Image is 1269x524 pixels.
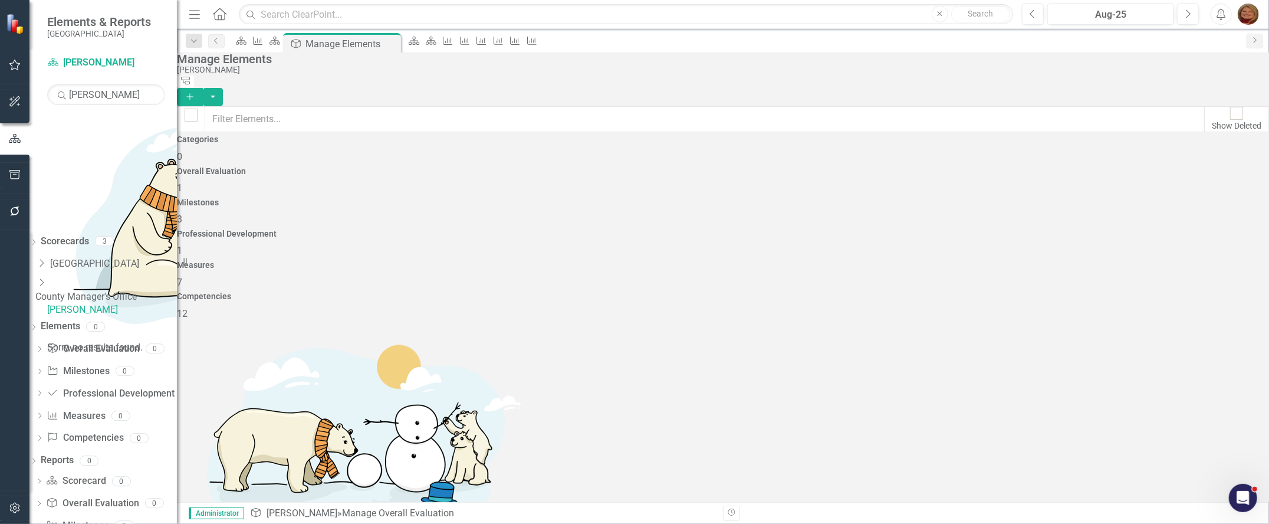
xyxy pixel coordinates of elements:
[41,235,89,248] a: Scorecards
[177,261,1269,270] h4: Measures
[47,105,401,341] img: No results found
[86,322,105,332] div: 0
[116,366,134,376] div: 0
[305,37,398,51] div: Manage Elements
[112,476,131,486] div: 0
[146,344,165,354] div: 0
[47,56,165,70] a: [PERSON_NAME]
[968,9,993,18] span: Search
[111,411,130,421] div: 0
[41,454,74,467] a: Reports
[145,499,164,509] div: 0
[47,410,105,423] a: Measures
[951,6,1010,22] button: Search
[47,387,175,401] a: Professional Development
[189,507,244,519] span: Administrator
[47,431,123,445] a: Competencies
[177,135,1269,144] h4: Categories
[177,65,1263,74] div: [PERSON_NAME]
[47,29,151,38] small: [GEOGRAPHIC_DATA]
[50,257,177,271] a: [GEOGRAPHIC_DATA]
[177,292,1269,301] h4: Competencies
[130,433,149,443] div: 0
[47,342,139,356] a: Overall Evaluation
[41,320,80,333] a: Elements
[250,507,714,520] div: » Manage Overall Evaluation
[47,84,165,105] input: Search Below...
[6,13,27,34] img: ClearPoint Strategy
[1051,8,1170,22] div: Aug-25
[267,507,337,519] a: [PERSON_NAME]
[177,198,1269,207] h4: Milestones
[47,365,109,378] a: Milestones
[46,497,139,510] a: Overall Evaluation
[177,230,1269,238] h4: Professional Development
[1212,120,1261,132] div: Show Deleted
[1238,4,1259,25] img: Katherine Haase
[35,290,177,304] a: County Manager's Office
[177,53,1263,65] div: Manage Elements
[1229,484,1257,512] iframe: Intercom live chat
[205,106,1205,132] input: Filter Elements...
[1047,4,1174,25] button: Aug-25
[239,4,1013,25] input: Search ClearPoint...
[95,237,114,247] div: 3
[47,303,177,317] a: [PERSON_NAME]
[47,15,151,29] span: Elements & Reports
[80,456,98,466] div: 0
[46,474,106,488] a: Scorecard
[177,167,1269,176] h4: Overall Evaluation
